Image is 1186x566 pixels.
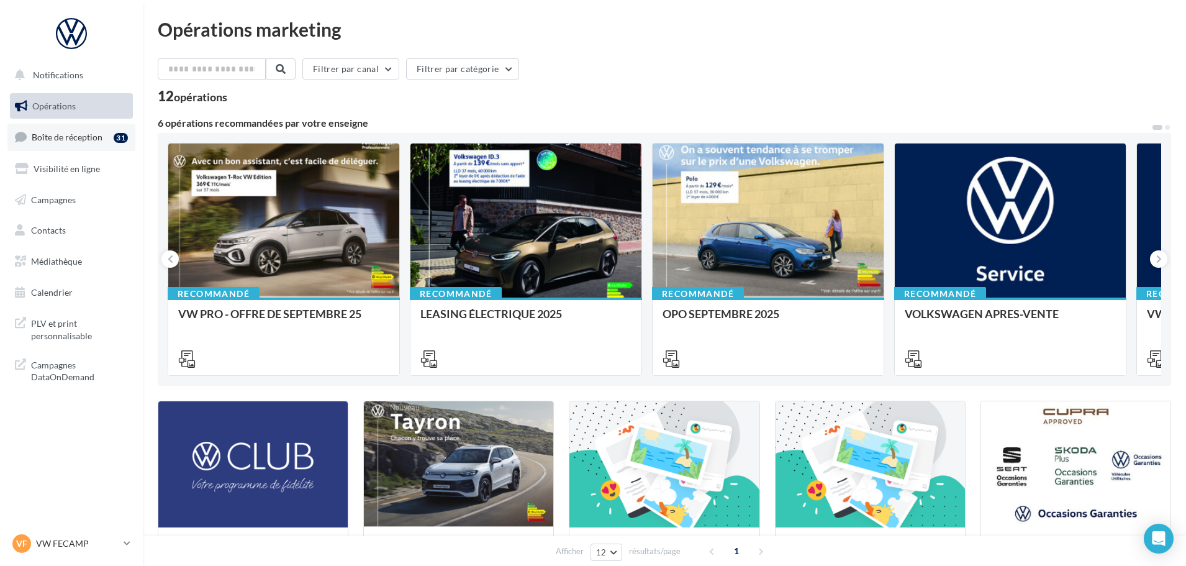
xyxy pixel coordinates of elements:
a: VF VW FECAMP [10,532,133,555]
span: Afficher [556,545,584,557]
div: VOLKSWAGEN APRES-VENTE [905,308,1116,332]
span: Notifications [33,70,83,80]
span: Campagnes DataOnDemand [31,357,128,383]
a: Contacts [7,217,135,244]
a: Opérations [7,93,135,119]
a: PLV et print personnalisable [7,310,135,347]
div: Recommandé [168,287,260,301]
span: Calendrier [31,287,73,298]
a: Médiathèque [7,249,135,275]
a: Calendrier [7,280,135,306]
a: Campagnes DataOnDemand [7,352,135,388]
div: opérations [174,91,227,103]
span: VF [16,537,27,550]
div: Opérations marketing [158,20,1171,39]
div: Recommandé [894,287,986,301]
button: Filtrer par catégorie [406,58,519,80]
span: Opérations [32,101,76,111]
div: LEASING ÉLECTRIQUE 2025 [420,308,631,332]
div: Recommandé [410,287,502,301]
a: Boîte de réception31 [7,124,135,150]
span: Visibilité en ligne [34,163,100,174]
button: Notifications [7,62,130,88]
a: Visibilité en ligne [7,156,135,182]
div: 6 opérations recommandées par votre enseigne [158,118,1151,128]
div: 31 [114,133,128,143]
div: OPO SEPTEMBRE 2025 [663,308,874,332]
p: VW FECAMP [36,537,119,550]
span: 1 [727,541,746,561]
div: 12 [158,89,227,103]
span: Contacts [31,225,66,235]
button: Filtrer par canal [302,58,399,80]
span: Médiathèque [31,256,82,267]
div: VW PRO - OFFRE DE SEPTEMBRE 25 [178,308,389,332]
a: Campagnes [7,187,135,213]
span: résultats/page [629,545,681,557]
span: Boîte de réception [32,132,102,142]
span: 12 [596,547,607,557]
div: Open Intercom Messenger [1144,524,1174,554]
span: Campagnes [31,194,76,204]
div: Recommandé [652,287,744,301]
button: 12 [591,544,622,561]
span: PLV et print personnalisable [31,315,128,342]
